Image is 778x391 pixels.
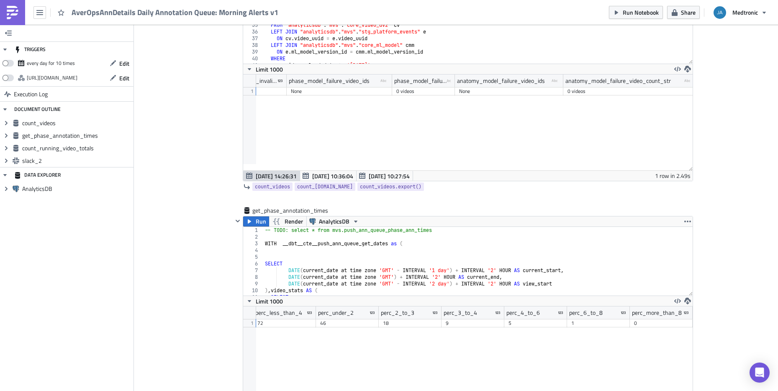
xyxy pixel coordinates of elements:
[243,49,263,55] div: 39
[506,306,540,319] div: perc_4_to_6
[243,260,263,267] div: 6
[565,75,671,87] div: anatomy_model_failure_video_count_str
[22,157,131,165] span: slack_2
[243,240,263,247] div: 3
[228,87,282,95] div: 0
[243,294,263,301] div: 11
[3,7,437,15] h3: Slack message
[119,74,129,82] span: Edit
[14,42,46,57] div: TRIGGERS
[256,65,283,74] span: Limit 1000
[571,319,626,327] div: 1
[255,183,290,191] span: count_videos
[22,185,131,193] span: AnalyticsDB
[318,306,354,319] div: perc_under_2
[356,171,413,181] button: [DATE] 10:27:54
[3,7,437,15] body: Rich Text Area. Press ALT-0 for help.
[357,183,424,191] a: count_videos.export()
[312,172,353,180] span: [DATE] 10:36:04
[243,42,263,49] div: 38
[360,183,421,191] span: count_videos.export()
[243,55,263,62] div: 40
[632,306,682,319] div: perc_more_than_8
[243,287,263,294] div: 10
[667,6,700,19] button: Share
[269,216,307,226] button: Render
[394,75,447,87] div: phase_model_failure_video_count_str
[713,5,727,20] img: Avatar
[681,8,696,17] span: Share
[243,64,286,74] button: Limit 1000
[623,8,659,17] span: Run Notebook
[233,216,243,226] button: Hide content
[255,306,302,319] div: perc_less_than_4
[508,319,563,327] div: 5
[256,216,266,226] span: Run
[383,319,437,327] div: 18
[243,267,263,274] div: 7
[257,319,312,327] div: 72
[27,57,75,69] div: every day for 10 times
[243,234,263,240] div: 2
[750,363,770,383] div: Open Intercom Messenger
[14,87,48,102] span: Execution Log
[634,319,688,327] div: 0
[243,216,269,226] button: Run
[369,172,410,180] span: [DATE] 10:27:54
[609,6,663,19] button: Run Notebook
[243,28,263,35] div: 36
[732,8,758,17] span: Medtronic
[306,216,362,226] button: AnalyticsDB
[256,172,297,180] span: [DATE] 14:26:31
[381,306,414,319] div: perc_2_to_3
[289,75,370,87] div: phase_model_failure_video_ids
[243,296,286,306] button: Limit 1000
[295,183,355,191] a: count_[DOMAIN_NAME]
[285,216,303,226] span: Render
[243,247,263,254] div: 4
[14,167,61,183] div: DATA EXPLORER
[320,319,375,327] div: 46
[319,216,349,226] span: AnalyticsDB
[6,6,19,19] img: PushMetrics
[252,206,329,215] span: get_phase_annotation_times
[655,171,691,181] div: 1 row in 2.49s
[72,8,279,17] span: AverOpsAnnDetails Daily Annotation Queue: Morning Alerts v1
[396,87,451,95] div: 0 videos
[709,3,772,22] button: Medtronic
[243,280,263,287] div: 9
[22,132,131,139] span: get_phase_annotation_times
[243,35,263,42] div: 37
[22,119,131,127] span: count_videos
[243,227,263,234] div: 1
[243,171,300,181] button: [DATE] 14:26:31
[226,75,277,87] div: unpublished_invalid_perc
[446,319,500,327] div: 9
[291,87,388,95] div: None
[27,72,77,84] div: https://pushmetrics.io/api/v1/report/PdL5pGerpG/webhook?token=d5786f927fc24f078f4d9bd77e95fae9
[105,72,134,85] button: Edit
[252,183,293,191] a: count_videos
[105,57,134,70] button: Edit
[569,306,603,319] div: perc_6_to_8
[243,62,263,69] div: 41
[457,75,545,87] div: anatomy_model_failure_video_ids
[243,274,263,280] div: 8
[243,22,263,28] div: 35
[300,171,357,181] button: [DATE] 10:36:04
[22,144,131,152] span: count_running_video_totals
[459,87,559,95] div: None
[14,102,61,117] div: DOCUMENT OUTLINE
[567,87,692,95] div: 0 videos
[119,59,129,68] span: Edit
[243,254,263,260] div: 5
[297,183,353,191] span: count_[DOMAIN_NAME]
[256,297,283,306] span: Limit 1000
[444,306,477,319] div: perc_3_to_4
